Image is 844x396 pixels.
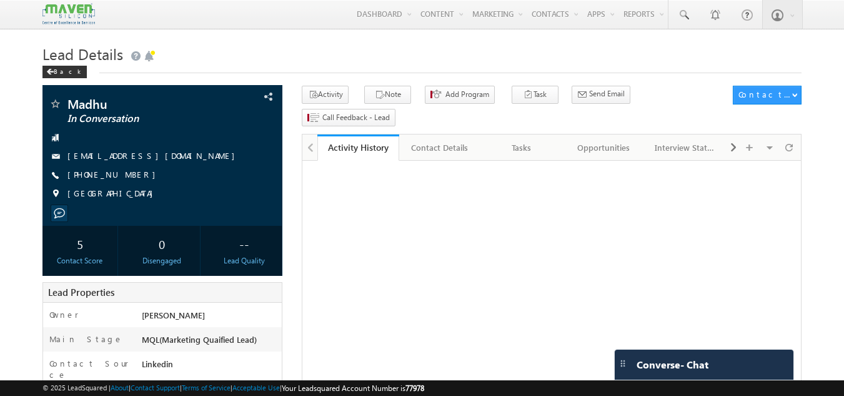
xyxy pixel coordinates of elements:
span: Call Feedback - Lead [322,112,390,123]
div: Linkedin [139,358,282,375]
div: Activity History [327,141,390,153]
a: Contact Support [131,383,180,392]
button: Contact Actions [733,86,802,104]
span: Your Leadsquared Account Number is [282,383,424,393]
label: Owner [49,309,79,320]
button: Call Feedback - Lead [302,109,395,127]
a: Terms of Service [182,383,231,392]
a: [EMAIL_ADDRESS][DOMAIN_NAME] [67,150,241,161]
div: Interview Status [655,140,715,155]
label: Contact Source [49,358,130,380]
span: Converse - Chat [637,359,708,370]
div: Back [42,66,87,78]
img: Custom Logo [42,3,95,25]
span: Lead Details [42,44,123,64]
a: Tasks [481,135,563,161]
button: Note [364,86,411,104]
label: Main Stage [49,333,123,345]
span: In Conversation [67,113,216,125]
div: -- [209,232,279,255]
div: Disengaged [127,255,197,267]
a: Back [42,65,93,76]
div: 0 [127,232,197,255]
a: Interview Status [645,135,727,161]
span: [PERSON_NAME] [142,310,205,320]
span: Add Program [445,89,489,100]
span: 77978 [405,383,424,393]
div: Opportunities [573,140,633,155]
a: Activity History [317,135,399,161]
span: [GEOGRAPHIC_DATA] [67,188,159,200]
div: MQL(Marketing Quaified Lead) [139,333,282,351]
a: Acceptable Use [232,383,280,392]
div: Contact Score [46,255,115,267]
button: Activity [302,86,349,104]
span: [PHONE_NUMBER] [67,169,162,181]
a: Opportunities [563,135,645,161]
button: Add Program [425,86,495,104]
span: © 2025 LeadSquared | | | | | [42,382,424,394]
div: Lead Quality [209,255,279,267]
button: Task [512,86,559,104]
span: Send Email [589,88,625,99]
div: Contact Actions [738,89,792,100]
a: About [111,383,129,392]
img: carter-drag [618,358,628,368]
button: Send Email [572,86,630,104]
div: 5 [46,232,115,255]
span: Lead Properties [48,286,114,298]
div: Tasks [491,140,552,155]
span: Madhu [67,98,216,110]
a: Contact Details [399,135,481,161]
div: Contact Details [409,140,470,155]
